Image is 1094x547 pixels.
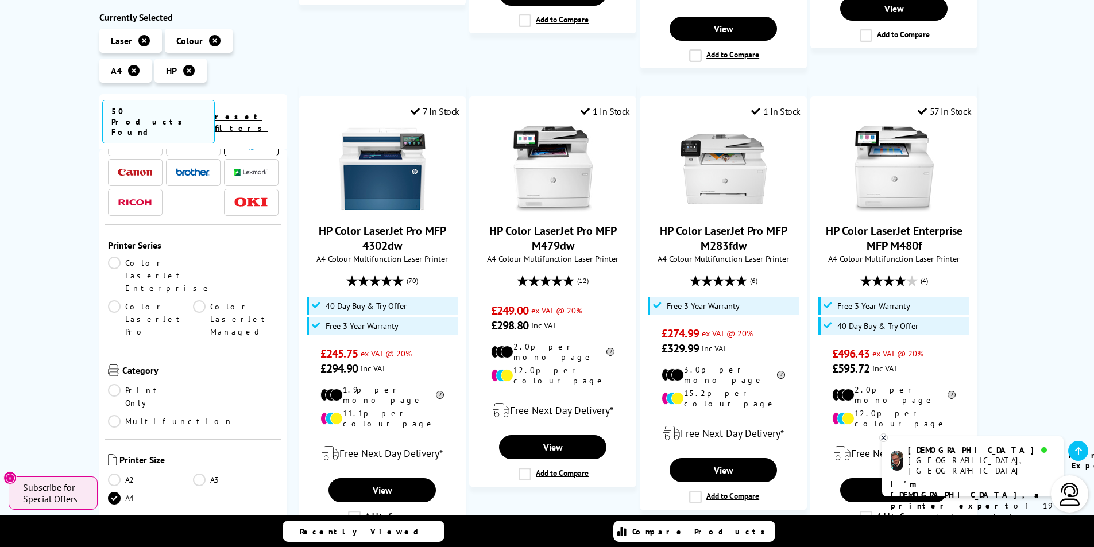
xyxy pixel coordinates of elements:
span: Free 3 Year Warranty [667,301,740,311]
div: modal_delivery [476,394,630,426]
a: HP Color LaserJet Pro MFP M283fdw [660,223,787,253]
li: 1.9p per mono page [320,385,444,405]
span: A4 Colour Multifunction Laser Printer [476,253,630,264]
span: £496.43 [832,346,869,361]
span: inc VAT [361,363,386,374]
li: 12.0p per colour page [832,408,956,429]
a: HP Color LaserJet Enterprise MFP M480f [826,223,962,253]
img: OKI [234,197,268,207]
img: Printer Size [108,454,117,465]
a: View [670,458,776,482]
a: HP Color LaserJet Pro MFP 4302dw [319,223,446,253]
div: 7 In Stock [411,106,459,117]
label: Add to Compare [689,491,759,503]
p: of 19 years! I can help you choose the right product [891,479,1055,544]
span: (6) [750,270,757,292]
img: HP Color LaserJet Pro MFP M283fdw [681,126,767,212]
a: Color LaserJet Managed [193,300,279,338]
a: HP Color LaserJet Pro MFP M479dw [489,223,617,253]
span: inc VAT [702,343,727,354]
div: 1 In Stock [581,106,630,117]
li: 12.0p per colour page [491,365,614,386]
div: 1 In Stock [751,106,801,117]
img: Brother [176,168,210,176]
li: 15.2p per colour page [662,388,785,409]
img: HP Color LaserJet Pro MFP 4302dw [339,126,426,212]
a: reset filters [215,111,268,133]
img: HP Color LaserJet Enterprise MFP M480f [851,126,937,212]
a: HP Color LaserJet Pro MFP M283fdw [681,203,767,214]
span: (12) [577,270,589,292]
img: Ricoh [118,199,152,205]
a: HP Color LaserJet Pro MFP 4302dw [339,203,426,214]
div: 57 In Stock [918,106,971,117]
div: Currently Selected [99,11,288,23]
img: Category [108,364,119,376]
span: £245.75 [320,346,358,361]
div: modal_delivery [817,437,971,470]
span: (4) [921,270,928,292]
img: chris-livechat.png [891,451,903,471]
img: HP Color LaserJet Pro MFP M479dw [510,126,596,212]
span: Subscribe for Special Offers [23,482,86,505]
a: Color LaserJet Pro [108,300,194,338]
a: View [499,435,606,459]
label: Add to Compare [348,511,418,523]
b: I'm [DEMOGRAPHIC_DATA], a printer expert [891,479,1042,511]
span: Printer Size [119,454,279,468]
a: View [328,478,435,502]
label: Add to Compare [860,511,930,523]
img: Lexmark [234,169,268,176]
span: £298.80 [491,318,528,333]
span: Category [122,364,279,378]
div: [DEMOGRAPHIC_DATA] [908,445,1054,455]
span: HP [166,65,177,76]
a: Print Only [108,384,194,409]
span: £329.99 [662,341,699,356]
label: Add to Compare [519,468,589,480]
img: Canon [118,169,152,176]
span: A4 Colour Multifunction Laser Printer [646,253,801,264]
span: ex VAT @ 20% [361,348,412,359]
span: £294.90 [320,361,358,376]
label: Add to Compare [860,29,930,42]
span: ex VAT @ 20% [702,328,753,339]
div: modal_delivery [646,417,801,449]
a: View [840,478,947,502]
span: Recently Viewed [300,526,430,537]
button: Close [3,471,17,484]
li: 3.0p per mono page [662,364,785,385]
img: user-headset-light.svg [1058,483,1081,506]
span: £274.99 [662,326,699,341]
div: [GEOGRAPHIC_DATA], [GEOGRAPHIC_DATA] [908,455,1054,476]
span: Printer Series [108,239,279,251]
span: (70) [407,270,418,292]
a: A3 [193,474,279,486]
span: Free 3 Year Warranty [326,321,399,331]
span: Compare Products [632,526,771,537]
span: 40 Day Buy & Try Offer [837,321,918,331]
a: Canon [118,165,152,180]
a: Brother [176,165,210,180]
a: A2 [108,474,194,486]
a: HP Color LaserJet Enterprise MFP M480f [851,203,937,214]
a: View [670,17,776,41]
div: modal_delivery [305,437,459,470]
span: Colour [176,35,203,46]
span: £249.00 [491,303,528,318]
a: A4 [108,492,194,505]
a: Compare Products [613,521,775,542]
a: HP Color LaserJet Pro MFP M479dw [510,203,596,214]
a: Lexmark [234,165,268,180]
a: Color LaserJet Enterprise [108,257,212,294]
span: 50 Products Found [102,100,215,143]
a: Multifunction [108,415,233,428]
span: inc VAT [531,320,556,331]
a: Ricoh [118,195,152,210]
label: Add to Compare [689,49,759,62]
span: Free 3 Year Warranty [837,301,910,311]
li: 11.1p per colour page [320,408,444,429]
span: 40 Day Buy & Try Offer [326,301,407,311]
li: 2.0p per mono page [832,385,956,405]
span: inc VAT [872,363,898,374]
